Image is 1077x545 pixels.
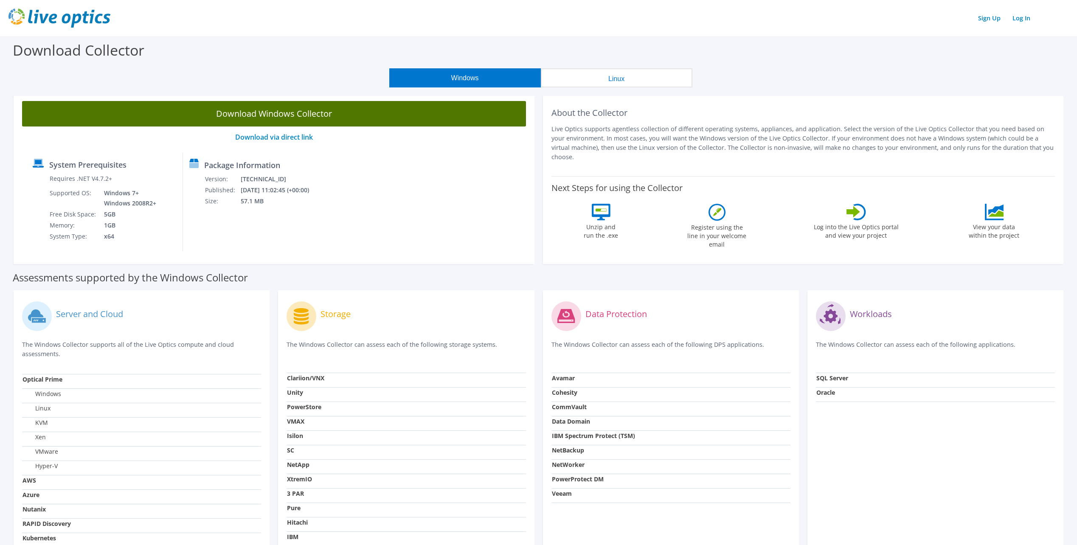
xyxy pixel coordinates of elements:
[552,475,604,483] strong: PowerProtect DM
[205,174,240,185] td: Version:
[552,446,584,454] strong: NetBackup
[964,220,1025,240] label: View your data within the project
[287,388,303,396] strong: Unity
[22,404,51,413] label: Linux
[287,475,312,483] strong: XtremIO
[551,124,1055,162] p: Live Optics supports agentless collection of different operating systems, appliances, and applica...
[287,340,526,357] p: The Windows Collector can assess each of the following storage systems.
[685,221,749,249] label: Register using the line in your welcome email
[205,185,240,196] td: Published:
[585,310,647,318] label: Data Protection
[552,417,590,425] strong: Data Domain
[22,534,56,542] strong: Kubernetes
[204,161,280,169] label: Package Information
[22,491,39,499] strong: Azure
[240,174,320,185] td: [TECHNICAL_ID]
[816,374,848,382] strong: SQL Server
[22,433,46,441] label: Xen
[205,196,240,207] td: Size:
[98,220,158,231] td: 1GB
[22,375,62,383] strong: Optical Prime
[287,504,301,512] strong: Pure
[49,220,98,231] td: Memory:
[287,374,324,382] strong: Clariion/VNX
[22,520,71,528] strong: RAPID Discovery
[287,446,294,454] strong: SC
[816,388,835,396] strong: Oracle
[321,310,351,318] label: Storage
[287,403,321,411] strong: PowerStore
[22,462,58,470] label: Hyper-V
[13,273,248,282] label: Assessments supported by the Windows Collector
[22,340,261,359] p: The Windows Collector supports all of the Live Optics compute and cloud assessments.
[541,68,692,87] button: Linux
[813,220,899,240] label: Log into the Live Optics portal and view your project
[287,417,304,425] strong: VMAX
[552,489,572,497] strong: Veeam
[582,220,621,240] label: Unzip and run the .exe
[98,209,158,220] td: 5GB
[98,188,158,209] td: Windows 7+ Windows 2008R2+
[49,209,98,220] td: Free Disk Space:
[22,447,58,456] label: VMware
[552,461,585,469] strong: NetWorker
[240,196,320,207] td: 57.1 MB
[287,518,308,526] strong: Hitachi
[1008,12,1035,24] a: Log In
[552,374,575,382] strong: Avamar
[49,231,98,242] td: System Type:
[552,432,635,440] strong: IBM Spectrum Protect (TSM)
[13,40,144,60] label: Download Collector
[240,185,320,196] td: [DATE] 11:02:45 (+00:00)
[816,340,1055,357] p: The Windows Collector can assess each of the following applications.
[98,231,158,242] td: x64
[974,12,1005,24] a: Sign Up
[22,101,526,126] a: Download Windows Collector
[552,388,577,396] strong: Cohesity
[287,461,309,469] strong: NetApp
[56,310,123,318] label: Server and Cloud
[287,432,303,440] strong: Isilon
[49,160,127,169] label: System Prerequisites
[22,419,48,427] label: KVM
[49,188,98,209] td: Supported OS:
[50,174,112,183] label: Requires .NET V4.7.2+
[551,183,683,193] label: Next Steps for using the Collector
[287,489,304,497] strong: 3 PAR
[552,403,587,411] strong: CommVault
[22,505,46,513] strong: Nutanix
[551,340,790,357] p: The Windows Collector can assess each of the following DPS applications.
[389,68,541,87] button: Windows
[850,310,892,318] label: Workloads
[8,8,110,28] img: live_optics_svg.svg
[287,533,298,541] strong: IBM
[22,390,61,398] label: Windows
[22,476,36,484] strong: AWS
[235,132,313,142] a: Download via direct link
[551,108,1055,118] h2: About the Collector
